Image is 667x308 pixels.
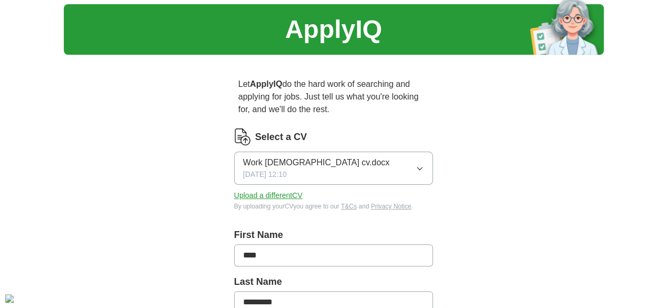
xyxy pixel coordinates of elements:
[5,294,14,303] img: Cookie%20settings
[341,203,357,210] a: T&Cs
[234,202,433,211] div: By uploading your CV you agree to our and .
[234,74,433,120] p: Let do the hard work of searching and applying for jobs. Just tell us what you're looking for, an...
[234,190,303,201] button: Upload a differentCV
[234,228,433,242] label: First Name
[371,203,411,210] a: Privacy Notice
[243,169,287,180] span: [DATE] 12:10
[285,11,382,48] h1: ApplyIQ
[255,130,307,144] label: Select a CV
[234,128,251,145] img: CV Icon
[250,80,282,88] strong: ApplyIQ
[5,294,14,303] div: Cookie consent button
[234,152,433,185] button: Work [DEMOGRAPHIC_DATA] cv.docx[DATE] 12:10
[234,275,433,289] label: Last Name
[243,156,390,169] span: Work [DEMOGRAPHIC_DATA] cv.docx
